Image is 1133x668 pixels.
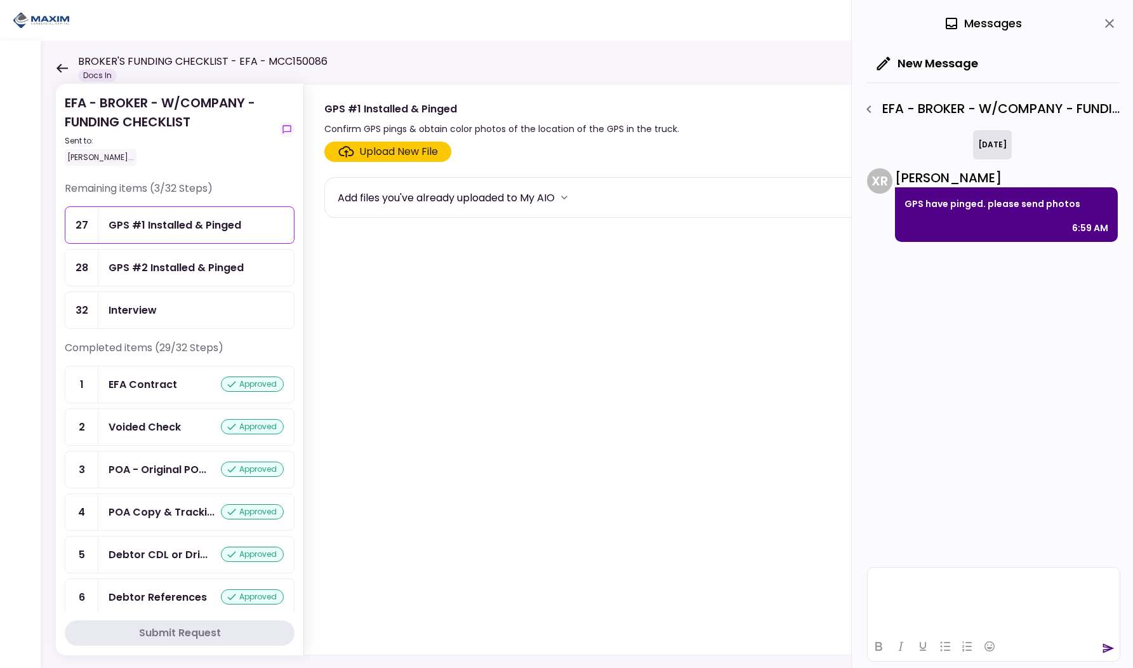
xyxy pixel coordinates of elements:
[109,504,215,520] div: POA Copy & Tracking Receipt
[65,366,98,403] div: 1
[868,638,889,655] button: Bold
[109,260,244,276] div: GPS #2 Installed & Pinged
[65,451,295,488] a: 3POA - Original POA (not CA or GA) (Received in house)approved
[65,340,295,366] div: Completed items (29/32 Steps)
[65,149,136,166] div: [PERSON_NAME]...
[65,93,274,166] div: EFA - BROKER - W/COMPANY - FUNDING CHECKLIST
[65,494,98,530] div: 4
[65,181,295,206] div: Remaining items (3/32 Steps)
[139,625,221,641] div: Submit Request
[65,249,295,286] a: 28GPS #2 Installed & Pinged
[934,638,956,655] button: Bullet list
[1072,220,1108,236] div: 6:59 AM
[65,366,295,403] a: 1EFA Contractapproved
[324,101,679,117] div: GPS #1 Installed & Pinged
[109,462,206,478] div: POA - Original POA (not CA or GA) (Received in house)
[1102,642,1115,655] button: send
[957,638,978,655] button: Numbered list
[555,188,574,207] button: more
[65,207,98,243] div: 27
[109,589,207,605] div: Debtor References
[912,638,934,655] button: Underline
[109,377,177,392] div: EFA Contract
[109,547,208,563] div: Debtor CDL or Driver License
[65,620,295,646] button: Submit Request
[65,578,295,616] a: 6Debtor Referencesapproved
[221,462,284,477] div: approved
[221,419,284,434] div: approved
[221,547,284,562] div: approved
[895,168,1118,187] div: [PERSON_NAME]
[867,168,892,194] div: X R
[221,504,284,519] div: approved
[338,190,555,206] div: Add files you've already uploaded to My AIO
[65,135,274,147] div: Sent to:
[973,130,1012,159] div: [DATE]
[78,54,328,69] h1: BROKER'S FUNDING CHECKLIST - EFA - MCC150086
[359,144,438,159] div: Upload New File
[65,579,98,615] div: 6
[324,142,451,162] span: Click here to upload the required document
[944,14,1022,33] div: Messages
[324,121,679,137] div: Confirm GPS pings & obtain color photos of the location of the GPS in the truck.
[1099,13,1120,34] button: close
[65,536,295,573] a: 5Debtor CDL or Driver Licenseapproved
[65,250,98,286] div: 28
[303,84,1108,655] div: GPS #1 Installed & PingedConfirm GPS pings & obtain color photos of the location of the GPS in th...
[109,217,241,233] div: GPS #1 Installed & Pinged
[890,638,911,655] button: Italic
[78,69,117,82] div: Docs In
[868,568,1120,631] iframe: Rich Text Area
[904,196,1108,211] p: GPS have pinged. please send photos
[979,638,1000,655] button: Emojis
[858,98,1120,120] div: EFA - BROKER - W/COMPANY - FUNDING CHECKLIST - GPS #1 Installed & Pinged
[65,408,295,446] a: 2Voided Checkapproved
[279,122,295,137] button: show-messages
[221,377,284,392] div: approved
[65,292,98,328] div: 32
[65,493,295,531] a: 4POA Copy & Tracking Receiptapproved
[221,589,284,605] div: approved
[65,451,98,488] div: 3
[109,302,157,318] div: Interview
[65,409,98,445] div: 2
[867,47,988,80] button: New Message
[13,11,70,30] img: Partner icon
[65,537,98,573] div: 5
[65,206,295,244] a: 27GPS #1 Installed & Pinged
[109,419,181,435] div: Voided Check
[65,291,295,329] a: 32Interview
